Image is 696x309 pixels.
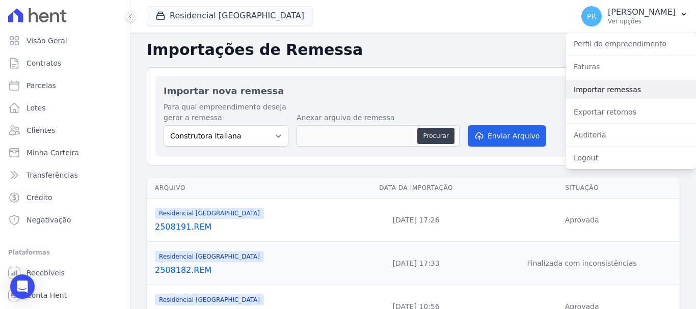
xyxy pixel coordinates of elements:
[4,263,126,283] a: Recebíveis
[155,221,344,233] a: 2508191.REM
[4,210,126,230] a: Negativação
[566,80,696,99] a: Importar remessas
[26,125,55,135] span: Clientes
[417,128,454,144] button: Procurar
[8,246,122,259] div: Plataformas
[4,285,126,305] a: Conta Hent
[348,242,484,285] td: [DATE] 17:33
[4,143,126,163] a: Minha Carteira
[155,294,264,305] span: Residencial [GEOGRAPHIC_DATA]
[4,75,126,96] a: Parcelas
[484,199,680,242] td: Aprovada
[566,58,696,76] a: Faturas
[484,242,680,285] td: Finalizada com inconsistências
[484,178,680,199] th: Situação
[566,126,696,144] a: Auditoria
[147,41,680,59] h2: Importações de Remessa
[348,178,484,199] th: Data da Importação
[147,178,348,199] th: Arquivo
[4,31,126,51] a: Visão Geral
[348,199,484,242] td: [DATE] 17:26
[26,215,71,225] span: Negativação
[26,148,79,158] span: Minha Carteira
[26,103,46,113] span: Lotes
[468,125,546,147] button: Enviar Arquivo
[4,187,126,208] a: Crédito
[566,103,696,121] a: Exportar retornos
[608,7,676,17] p: [PERSON_NAME]
[608,17,676,25] p: Ver opções
[297,113,460,123] label: Anexar arquivo de remessa
[164,84,663,98] h2: Importar nova remessa
[10,274,35,299] div: Open Intercom Messenger
[26,290,67,300] span: Conta Hent
[155,264,344,276] a: 2508182.REM
[26,80,56,91] span: Parcelas
[26,192,52,203] span: Crédito
[164,102,288,123] label: Para qual empreendimento deseja gerar a remessa
[4,53,126,73] a: Contratos
[26,36,67,46] span: Visão Geral
[587,13,596,20] span: PR
[26,170,78,180] span: Transferências
[155,251,264,262] span: Residencial [GEOGRAPHIC_DATA]
[147,6,313,25] button: Residencial [GEOGRAPHIC_DATA]
[4,165,126,185] a: Transferências
[566,35,696,53] a: Perfil do empreendimento
[4,98,126,118] a: Lotes
[573,2,696,31] button: PR [PERSON_NAME] Ver opções
[4,120,126,141] a: Clientes
[566,149,696,167] a: Logout
[26,58,61,68] span: Contratos
[26,268,65,278] span: Recebíveis
[155,208,264,219] span: Residencial [GEOGRAPHIC_DATA]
